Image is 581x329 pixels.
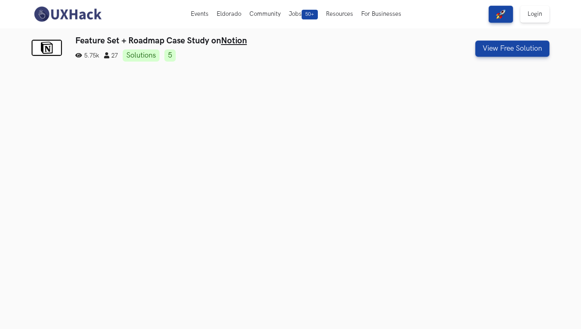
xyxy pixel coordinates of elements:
a: Solutions [123,49,160,62]
a: 5 [164,49,176,62]
h3: Feature Set + Roadmap Case Study on [75,36,418,46]
img: Notion logo [32,40,62,56]
button: View Free Solution [475,41,549,57]
span: 27 [104,52,118,59]
img: rocket [496,9,506,19]
span: 50+ [302,10,318,19]
a: Notion [221,36,247,46]
a: Login [520,6,549,23]
img: UXHack-logo.png [32,6,104,23]
span: 5.75k [75,52,99,59]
